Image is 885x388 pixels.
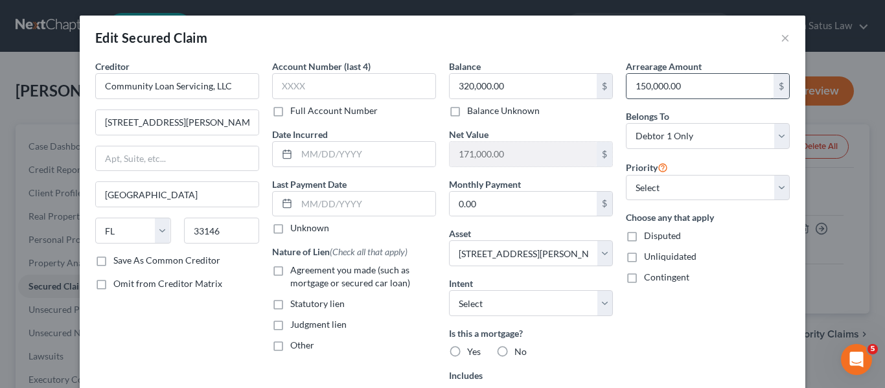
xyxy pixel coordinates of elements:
label: Priority [626,159,668,175]
label: Choose any that apply [626,211,790,224]
div: Edit Secured Claim [95,29,207,47]
span: Judgment lien [290,319,347,330]
input: MM/DD/YYYY [297,142,435,166]
input: 0.00 [626,74,774,98]
label: Nature of Lien [272,245,408,258]
div: $ [597,74,612,98]
label: Date Incurred [272,128,328,141]
span: Other [290,339,314,350]
span: Unliquidated [644,251,696,262]
label: Balance [449,60,481,73]
span: Disputed [644,230,681,241]
label: Save As Common Creditor [113,254,220,267]
label: Includes [449,369,613,382]
span: Yes [467,346,481,357]
button: × [781,30,790,45]
span: Omit from Creditor Matrix [113,278,222,289]
span: No [514,346,527,357]
iframe: Intercom live chat [841,344,872,375]
label: Unknown [290,222,329,234]
span: Statutory lien [290,298,345,309]
label: Net Value [449,128,488,141]
span: Belongs To [626,111,669,122]
span: (Check all that apply) [330,246,408,257]
input: Enter zip... [184,218,260,244]
div: $ [597,142,612,166]
label: Is this a mortgage? [449,326,613,340]
span: Contingent [644,271,689,282]
input: Apt, Suite, etc... [96,146,259,171]
input: MM/DD/YYYY [297,192,435,216]
div: $ [597,192,612,216]
span: Creditor [95,61,130,72]
input: XXXX [272,73,436,99]
label: Last Payment Date [272,177,347,191]
input: 0.00 [450,192,597,216]
label: Arrearage Amount [626,60,702,73]
input: Enter city... [96,182,259,207]
span: Asset [449,228,471,239]
label: Full Account Number [290,104,378,117]
label: Monthly Payment [449,177,521,191]
label: Balance Unknown [467,104,540,117]
input: Search creditor by name... [95,73,259,99]
label: Intent [449,277,473,290]
label: Account Number (last 4) [272,60,371,73]
input: Enter address... [96,110,259,135]
input: 0.00 [450,74,597,98]
div: $ [774,74,789,98]
span: 5 [868,344,878,354]
span: Agreement you made (such as mortgage or secured car loan) [290,264,410,288]
input: 0.00 [450,142,597,166]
